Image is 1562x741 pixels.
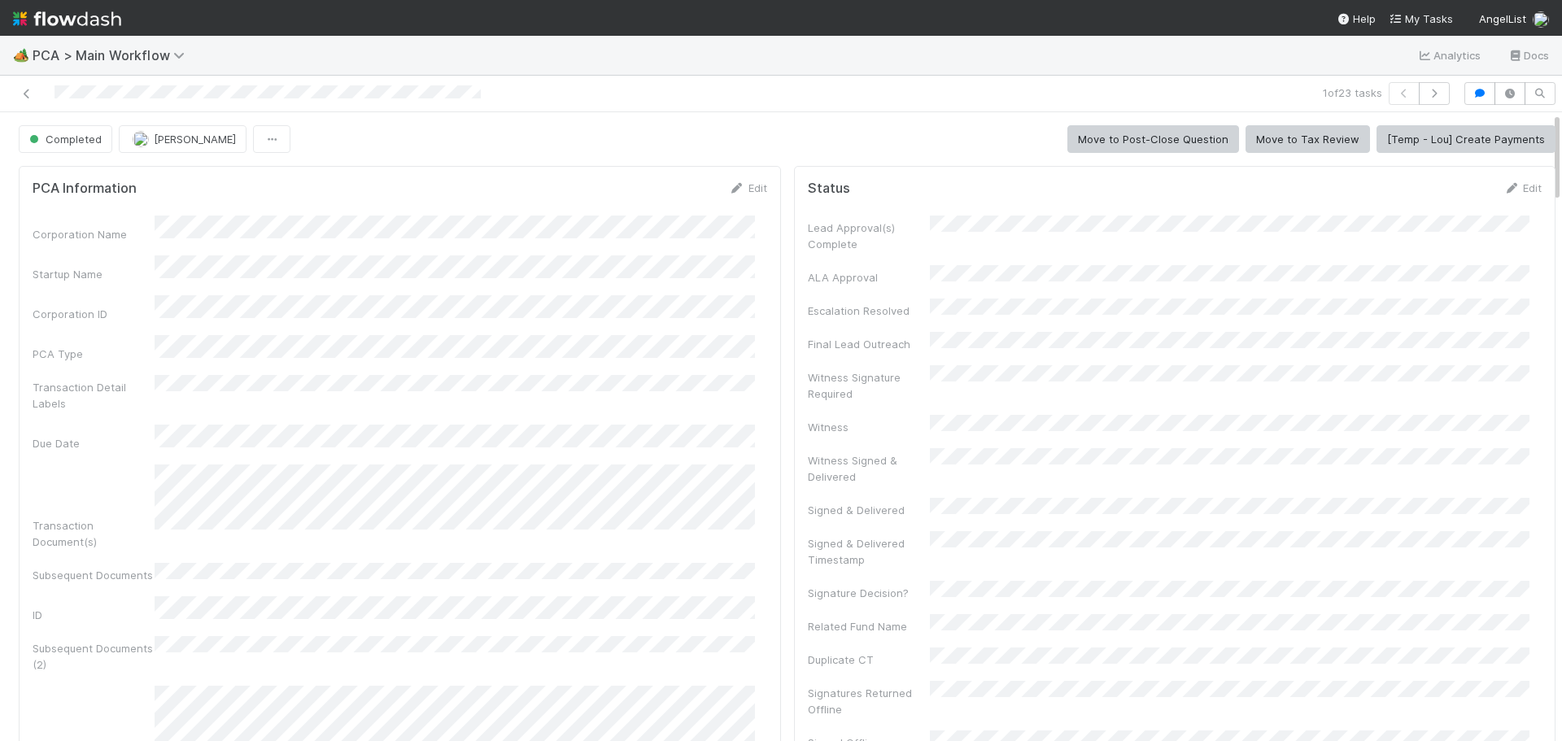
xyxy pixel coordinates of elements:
span: My Tasks [1389,12,1453,25]
div: Subsequent Documents [33,567,155,583]
span: [PERSON_NAME] [154,133,236,146]
div: Corporation ID [33,306,155,322]
span: Completed [26,133,102,146]
div: Witness Signature Required [808,369,930,402]
div: Transaction Document(s) [33,517,155,550]
div: Witness Signed & Delivered [808,452,930,485]
button: [Temp - Lou] Create Payments [1377,125,1555,153]
a: Edit [1503,181,1542,194]
a: Edit [729,181,767,194]
div: Related Fund Name [808,618,930,634]
div: Witness [808,419,930,435]
button: [PERSON_NAME] [119,125,247,153]
div: Signatures Returned Offline [808,685,930,717]
div: Signed & Delivered Timestamp [808,535,930,568]
div: PCA Type [33,346,155,362]
div: Signature Decision? [808,585,930,601]
img: logo-inverted-e16ddd16eac7371096b0.svg [13,5,121,33]
button: Completed [19,125,112,153]
div: Help [1337,11,1376,27]
a: Analytics [1417,46,1481,65]
div: Signed & Delivered [808,502,930,518]
div: ALA Approval [808,269,930,286]
div: Subsequent Documents (2) [33,640,155,673]
a: My Tasks [1389,11,1453,27]
div: ID [33,607,155,623]
img: avatar_9ff82f50-05c7-4c71-8fc6-9a2e070af8b5.png [1533,11,1549,28]
span: AngelList [1479,12,1526,25]
div: Final Lead Outreach [808,336,930,352]
button: Move to Post-Close Question [1067,125,1239,153]
span: 🏕️ [13,48,29,62]
span: PCA > Main Workflow [33,47,193,63]
img: avatar_9ff82f50-05c7-4c71-8fc6-9a2e070af8b5.png [133,131,149,147]
div: Transaction Detail Labels [33,379,155,412]
div: Due Date [33,435,155,451]
h5: Status [808,181,850,197]
button: Move to Tax Review [1246,125,1370,153]
a: Docs [1507,46,1549,65]
div: Escalation Resolved [808,303,930,319]
div: Lead Approval(s) Complete [808,220,930,252]
span: 1 of 23 tasks [1323,85,1382,101]
div: Corporation Name [33,226,155,242]
h5: PCA Information [33,181,137,197]
div: Startup Name [33,266,155,282]
div: Duplicate CT [808,652,930,668]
